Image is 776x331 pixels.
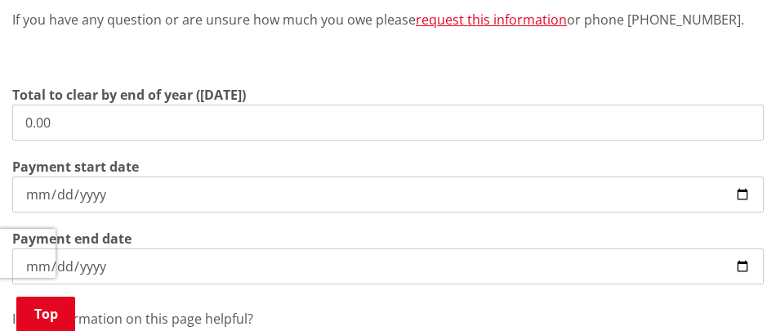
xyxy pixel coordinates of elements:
a: Top [16,297,75,331]
label: Total to clear by end of year ([DATE]) [12,85,246,105]
iframe: Messenger Launcher [701,262,760,321]
label: Payment start date [12,157,139,177]
a: request this information [416,11,567,29]
p: If you have any question or are unsure how much you owe please or phone [PHONE_NUMBER]. [12,10,764,29]
label: Payment end date [12,229,132,248]
p: Is the information on this page helpful? [12,309,764,329]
